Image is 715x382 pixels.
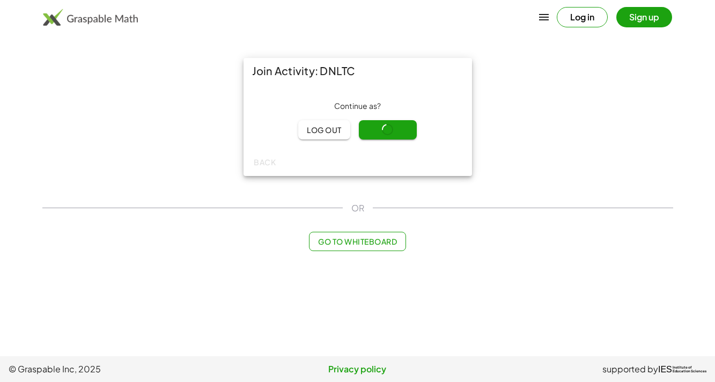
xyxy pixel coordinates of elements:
[673,366,706,373] span: Institute of Education Sciences
[616,7,672,27] button: Sign up
[658,363,706,376] a: IESInstitute ofEducation Sciences
[252,101,463,112] div: Continue as ?
[602,363,658,376] span: supported by
[658,364,672,374] span: IES
[557,7,608,27] button: Log in
[9,363,241,376] span: © Graspable Inc, 2025
[309,232,406,251] button: Go to Whiteboard
[298,120,350,139] button: Log out
[351,202,364,215] span: OR
[241,363,474,376] a: Privacy policy
[318,237,397,246] span: Go to Whiteboard
[244,58,472,84] div: Join Activity: DNLTC
[307,125,342,135] span: Log out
